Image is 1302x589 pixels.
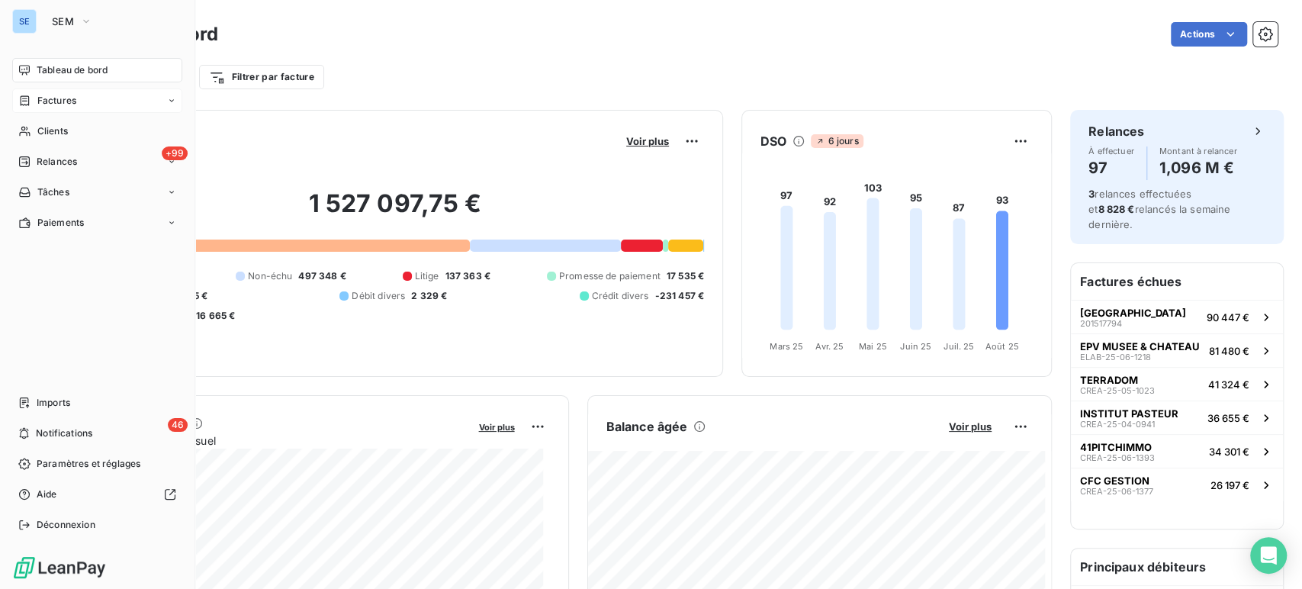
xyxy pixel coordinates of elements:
span: 90 447 € [1207,311,1249,323]
span: Notifications [36,426,92,440]
span: Voir plus [479,422,515,433]
span: Débit divers [352,289,405,303]
span: Paiements [37,216,84,230]
span: Tâches [37,185,69,199]
span: [GEOGRAPHIC_DATA] [1080,307,1186,319]
h6: Relances [1088,122,1144,140]
button: Voir plus [474,420,519,433]
span: CREA-25-04-0941 [1080,420,1155,429]
tspan: Juin 25 [900,340,931,351]
span: À effectuer [1088,146,1134,156]
span: 137 363 € [445,269,490,283]
span: Montant à relancer [1159,146,1237,156]
span: Paramètres et réglages [37,457,140,471]
h2: 1 527 097,75 € [86,188,704,234]
span: CFC GESTION [1080,475,1149,487]
button: INSTITUT PASTEURCREA-25-04-094136 655 € [1071,401,1283,434]
span: 41PITCHIMMO [1080,441,1152,453]
tspan: Juil. 25 [944,340,974,351]
a: Paramètres et réglages [12,452,182,476]
span: 36 655 € [1207,412,1249,424]
span: +99 [162,146,188,160]
button: Filtrer par facture [199,65,324,89]
a: Factures [12,89,182,113]
h4: 1,096 M € [1159,156,1237,180]
span: ELAB-25-06-1218 [1080,352,1151,362]
span: 46 [168,418,188,432]
tspan: Mai 25 [859,340,887,351]
button: Voir plus [944,420,996,433]
span: 34 301 € [1209,446,1249,458]
span: EPV MUSEE & CHATEAU [1080,340,1200,352]
span: CREA-25-06-1377 [1080,487,1153,496]
button: EPV MUSEE & CHATEAUELAB-25-06-121881 480 € [1071,333,1283,367]
button: Voir plus [622,134,674,148]
span: 497 348 € [298,269,346,283]
h6: Factures échues [1071,263,1283,300]
a: Tâches [12,180,182,204]
span: Chiffre d'affaires mensuel [86,433,468,449]
h6: DSO [760,132,786,150]
span: Déconnexion [37,518,95,532]
h6: Balance âgée [606,417,688,436]
span: SEM [52,15,74,27]
a: Paiements [12,211,182,235]
img: Logo LeanPay [12,555,107,580]
span: TERRADOM [1080,374,1138,386]
span: 41 324 € [1208,378,1249,391]
span: INSTITUT PASTEUR [1080,407,1178,420]
h4: 97 [1088,156,1134,180]
span: relances effectuées et relancés la semaine dernière. [1088,188,1230,230]
a: +99Relances [12,150,182,174]
span: Crédit divers [592,289,649,303]
span: Voir plus [949,420,992,433]
span: Promesse de paiement [559,269,661,283]
tspan: Mars 25 [770,340,803,351]
span: -16 665 € [191,309,235,323]
a: Tableau de bord [12,58,182,82]
span: Imports [37,396,70,410]
span: 81 480 € [1209,345,1249,357]
span: CREA-25-06-1393 [1080,453,1155,462]
span: 201517794 [1080,319,1122,328]
span: Voir plus [626,135,669,147]
button: [GEOGRAPHIC_DATA]20151779490 447 € [1071,300,1283,333]
button: Actions [1171,22,1247,47]
button: CFC GESTIONCREA-25-06-137726 197 € [1071,468,1283,501]
span: 3 [1088,188,1095,200]
span: Non-échu [248,269,292,283]
span: 26 197 € [1210,479,1249,491]
div: Open Intercom Messenger [1250,537,1287,574]
button: 41PITCHIMMOCREA-25-06-139334 301 € [1071,434,1283,468]
a: Imports [12,391,182,415]
h6: Principaux débiteurs [1071,549,1283,585]
span: Aide [37,488,57,501]
a: Clients [12,119,182,143]
a: Aide [12,482,182,507]
span: Factures [37,94,76,108]
span: 8 828 € [1098,203,1134,215]
span: 17 535 € [667,269,704,283]
tspan: Avr. 25 [815,340,844,351]
div: SE [12,9,37,34]
span: 2 329 € [411,289,447,303]
span: Tableau de bord [37,63,108,77]
span: Relances [37,155,77,169]
tspan: Août 25 [985,340,1019,351]
button: TERRADOMCREA-25-05-102341 324 € [1071,367,1283,401]
span: -231 457 € [655,289,705,303]
span: 6 jours [811,134,863,148]
span: Litige [415,269,439,283]
span: CREA-25-05-1023 [1080,386,1155,395]
span: Clients [37,124,68,138]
